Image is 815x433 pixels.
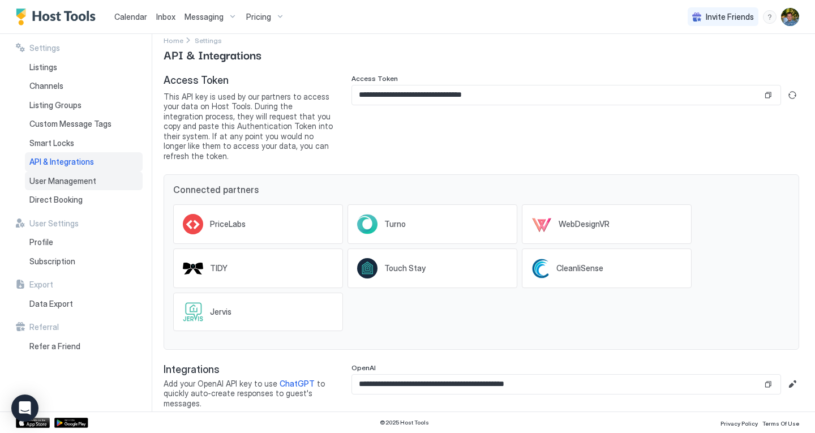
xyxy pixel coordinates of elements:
a: Listing Groups [25,96,143,115]
span: Inbox [156,12,175,22]
input: Input Field [352,85,762,105]
a: Channels [25,76,143,96]
span: Pricing [246,12,271,22]
span: Listings [29,62,57,72]
a: PriceLabs [173,204,343,244]
span: Access Token [351,74,398,83]
span: PriceLabs [210,219,246,229]
span: Add your OpenAI API key to use to quickly auto-create responses to guest's messages. [164,379,333,409]
span: Referral [29,322,59,332]
a: Home [164,34,183,46]
span: Subscription [29,256,75,267]
span: © 2025 Host Tools [380,419,429,426]
span: Listing Groups [29,100,81,110]
a: API & Integrations [25,152,143,172]
div: Open Intercom Messenger [11,395,38,422]
span: API & Integrations [164,46,261,63]
span: Jervis [210,307,231,317]
span: TIDY [210,263,228,273]
a: Jervis [173,293,343,331]
a: Touch Stay [348,248,517,288]
a: Refer a Friend [25,337,143,356]
span: Export [29,280,53,290]
a: ChatGPT [280,379,315,388]
a: WebDesignVR [522,204,692,244]
button: Copy [762,379,774,390]
span: Terms Of Use [762,420,799,427]
a: App Store [16,418,50,428]
div: Breadcrumb [195,34,222,46]
span: Home [164,36,183,45]
span: CleanliSense [556,263,603,273]
a: Custom Message Tags [25,114,143,134]
div: menu [763,10,777,24]
a: Subscription [25,252,143,271]
span: Access Token [164,74,333,87]
span: Integrations [164,363,333,376]
a: Google Play Store [54,418,88,428]
a: Direct Booking [25,190,143,209]
span: Turno [384,219,406,229]
a: Terms Of Use [762,417,799,428]
a: Settings [195,34,222,46]
a: Listings [25,58,143,77]
span: Calendar [114,12,147,22]
a: Turno [348,204,517,244]
a: Smart Locks [25,134,143,153]
button: Edit [786,378,799,391]
a: User Management [25,172,143,191]
span: Privacy Policy [720,420,758,427]
span: WebDesignVR [559,219,610,229]
div: Breadcrumb [164,34,183,46]
span: Refer a Friend [29,341,80,351]
span: Settings [195,36,222,45]
span: API & Integrations [29,157,94,167]
button: Copy [762,89,774,101]
span: Channels [29,81,63,91]
span: OpenAI [351,363,376,372]
span: User Management [29,176,96,186]
a: Profile [25,233,143,252]
span: Direct Booking [29,195,83,205]
span: Custom Message Tags [29,119,111,129]
span: Smart Locks [29,138,74,148]
div: User profile [781,8,799,26]
a: Privacy Policy [720,417,758,428]
input: Input Field [352,375,762,394]
button: Generate new token [786,88,799,102]
span: Messaging [185,12,224,22]
a: CleanliSense [522,248,692,288]
a: Calendar [114,11,147,23]
span: Invite Friends [706,12,754,22]
a: TIDY [173,248,343,288]
span: This API key is used by our partners to access your data on Host Tools. During the integration pr... [164,92,333,161]
span: Settings [29,43,60,53]
a: Data Export [25,294,143,314]
span: Data Export [29,299,73,309]
span: User Settings [29,218,79,229]
span: Connected partners [173,184,790,195]
span: Touch Stay [384,263,426,273]
a: Inbox [156,11,175,23]
span: Profile [29,237,53,247]
a: Host Tools Logo [16,8,101,25]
